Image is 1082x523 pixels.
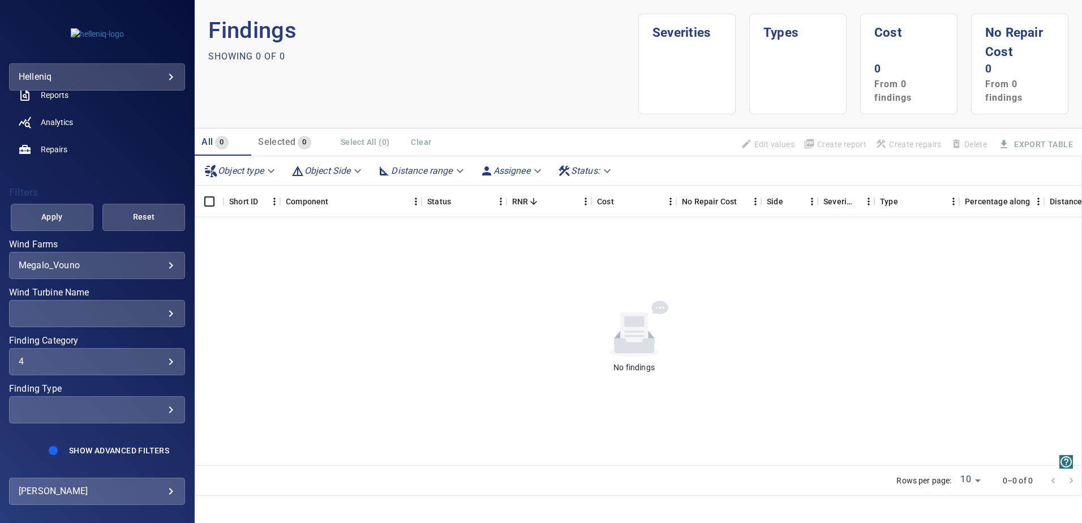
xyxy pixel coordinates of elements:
div: Component [280,186,422,217]
h1: Types [763,14,832,42]
p: Findings [208,14,638,48]
button: Menu [665,196,676,207]
div: Short ID [229,186,258,217]
div: Side [767,186,783,217]
div: [PERSON_NAME] [19,482,175,500]
span: Findings that are included in repair orders will not be updated [736,135,799,154]
em: Object type [218,165,264,176]
em: Distance range [391,165,452,176]
div: Megalo_Vouno [19,260,175,271]
span: Apply the latest inspection filter to create repairs [871,135,946,154]
span: Repairs [41,144,67,155]
div: Wind Turbine Name [9,300,185,327]
div: No findings [613,362,655,373]
label: Finding Category [9,336,185,345]
em: Assignee [493,165,530,176]
div: Severity [818,186,874,217]
span: Reset [117,210,171,224]
button: Menu [806,196,818,207]
div: Side [761,186,818,217]
span: Selected [258,136,295,147]
button: Sort [329,196,339,207]
em: Object Side [304,165,351,176]
p: 0 [985,61,1054,78]
div: Wind Farms [9,252,185,279]
div: Finding Type [9,396,185,423]
h1: Severities [652,14,722,42]
button: Reset [102,204,185,231]
div: 10 [956,470,984,491]
button: Apply [11,204,93,231]
p: Rows per page: [896,475,951,486]
button: Sort [451,196,461,207]
button: Menu [750,196,761,207]
div: Status: [553,161,618,181]
em: Status : [571,165,600,176]
h1: Cost [874,14,943,42]
span: 0 [215,136,228,149]
img: helleniq-logo [71,28,124,40]
button: Menu [410,196,422,207]
a: reports noActive [9,82,185,109]
div: RNR [506,186,591,217]
span: Analytics [41,117,73,128]
button: Sort [614,196,624,207]
div: Distance range [373,161,470,181]
div: No Repair Cost [676,186,761,217]
span: Apply [25,210,79,224]
button: Menu [1033,196,1044,207]
span: Findings that are included in repair orders can not be deleted [946,135,991,154]
h4: Filters [9,187,185,198]
div: Object type [200,161,282,181]
div: The base labour and equipment costs to repair the finding. Does not include the loss of productio... [597,186,614,217]
button: Show Advanced Filters [62,441,176,460]
div: Type [874,186,959,217]
div: Cost [591,186,676,217]
label: Finding Type [9,384,185,393]
p: 0–0 of 0 [1003,475,1033,486]
div: Severity [823,186,853,217]
span: Reports [41,89,68,101]
label: Wind Farms [9,240,185,249]
div: Status [422,186,506,217]
button: Menu [495,196,506,207]
span: From 0 findings [985,79,1023,103]
span: 0 [298,136,311,149]
div: helleniq [19,68,175,86]
span: All [201,136,213,147]
div: Assignee [475,161,548,181]
div: Object Side [286,161,369,181]
button: Menu [863,196,874,207]
div: Percentage along [965,186,1030,217]
span: Show Advanced Filters [69,446,169,455]
button: Sort [529,196,539,207]
div: Status [427,186,451,217]
label: Wind Turbine Name [9,288,185,297]
p: 0 [874,61,943,78]
button: Sort [853,196,863,207]
div: Percentage along [959,186,1044,217]
a: repairs noActive [9,136,185,163]
div: Repair Now Ratio: The ratio of the additional incurred cost of repair in 1 year and the cost of r... [512,186,528,217]
div: helleniq [9,63,185,91]
p: Showing 0 of 0 [208,50,285,63]
nav: pagination navigation [1044,471,1080,490]
h1: No Repair Cost [985,14,1054,61]
div: Short ID [224,186,280,217]
span: From 0 findings [874,79,912,103]
div: 4 [19,356,175,367]
div: Type [880,186,898,217]
button: Menu [580,196,591,207]
button: Menu [948,196,959,207]
button: Menu [269,196,280,207]
div: Projected additional costs incurred by waiting 1 year to repair. This is a function of possible i... [682,186,737,217]
div: Component [286,186,328,217]
button: Sort [737,196,747,207]
div: Finding Category [9,348,185,375]
a: analytics noActive [9,109,185,136]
